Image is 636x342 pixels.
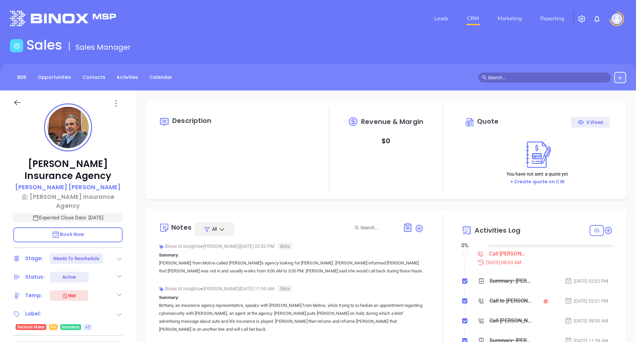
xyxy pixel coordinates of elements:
a: Reporting [538,12,567,25]
span: All [212,226,217,232]
a: + Create quote on CW [510,178,564,185]
img: iconSetting [578,15,586,23]
a: Calendar [145,72,176,83]
div: [DATE] 08:00 AM [565,317,609,324]
span: search [482,75,487,80]
p: You have not sent a quote yet [506,170,568,178]
p: Brittany, an insurance agency representative, speaks with [PERSON_NAME] from Motiva, who's trying... [159,302,424,333]
span: Beta [278,285,292,292]
span: Revenue & Margin [361,118,423,125]
span: ● [200,244,203,249]
p: $ 0 [382,135,390,147]
span: ● [200,286,203,291]
div: Notes [171,224,191,231]
span: Insurance [62,323,79,331]
a: BDR [13,72,30,83]
img: logo [10,11,116,26]
div: [DATE] 08:00 AM [473,259,613,266]
a: Activities [113,72,142,83]
span: Book Now [52,231,84,238]
div: Needs To Reschedule [53,253,100,264]
button: + Create quote on CW [508,178,566,186]
p: [PERSON_NAME] Insurance Agency [13,158,123,182]
div: Stage: [25,254,43,263]
div: Call to [PERSON_NAME] [490,296,534,306]
input: Search... [360,224,396,231]
img: svg%3e [159,287,164,292]
img: Circle dollar [465,117,475,128]
p: Expected Close Date: [DATE] [13,213,123,222]
span: Quote [477,117,499,126]
div: Active [62,272,76,282]
div: 0 % [461,242,480,250]
div: Label: [25,309,41,319]
span: Beta [278,243,292,250]
a: Marketing [495,12,524,25]
a: [PERSON_NAME] [PERSON_NAME] [15,183,121,192]
span: +1 [85,323,90,331]
img: Create on CWSell [519,139,555,170]
span: Activities Log [475,227,520,234]
a: Contacts [79,72,109,83]
div: Status: [25,272,45,282]
b: Summary: [159,295,179,300]
div: Hot [62,292,76,300]
img: user [611,14,622,24]
div: Binox AI Insights [PERSON_NAME] | [DATE] 02:02 PM [159,241,424,251]
img: iconNotification [593,15,601,23]
p: [PERSON_NAME] from Motiva called [PERSON_NAME]'s agency looking for [PERSON_NAME]. [PERSON_NAME] ... [159,259,424,275]
div: [DATE] 02:01 PM [565,297,609,305]
h1: Sales [26,37,62,53]
div: 0 Views [577,117,603,128]
a: Leads [432,12,451,25]
div: Summary: [PERSON_NAME] from Motiva called [PERSON_NAME]'s agency looking for [PERSON_NAME]. [PERS... [490,276,534,286]
a: [PERSON_NAME] Insurance Agency [13,192,123,210]
input: Search… [488,74,607,81]
img: svg%3e [159,244,164,249]
div: Call [PERSON_NAME] to follow up [490,316,534,326]
span: Description [172,116,211,125]
div: Binox AI Insights [PERSON_NAME] | [DATE] 11:59 AM [159,284,424,294]
a: CRM [464,12,482,25]
b: Summary: [159,253,179,257]
span: PA [51,323,56,331]
span: Decision Maker [17,323,45,331]
a: Opportunities [34,72,75,83]
div: Temp: [25,291,42,301]
div: [DATE] 02:02 PM [565,277,609,285]
div: Call [PERSON_NAME] to follow up [489,249,525,259]
span: Sales Manager [76,42,131,52]
img: profile-user [47,107,89,148]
